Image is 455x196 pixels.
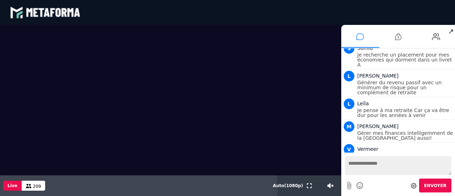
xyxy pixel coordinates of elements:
[357,80,453,95] p: Générer du revenu passif avec un minimum de risque pour un complément de retraite
[357,108,453,118] p: Je pense à ma retraite Car ça va être dur pour les années à venir
[272,175,305,196] button: Auto(1080p)
[357,123,398,129] span: [PERSON_NAME]
[344,99,354,109] span: L
[3,181,22,191] button: Live
[33,184,41,189] span: 209
[447,25,455,38] span: ↗
[419,179,451,192] button: Envoyer
[344,43,354,54] span: S
[357,52,453,67] p: Je recherche un placement pour mes économies qui dorment dans un livret A
[344,121,354,132] span: M
[357,131,453,141] p: Gérer mes finances intelligemment de la [GEOGRAPHIC_DATA] aussi!
[273,183,303,188] span: Auto ( 1080 p)
[357,73,398,79] span: [PERSON_NAME]
[357,101,369,106] span: Leïla
[344,144,354,155] span: V
[424,183,446,188] span: Envoyer
[344,71,354,81] span: L
[357,146,378,152] span: Vermeer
